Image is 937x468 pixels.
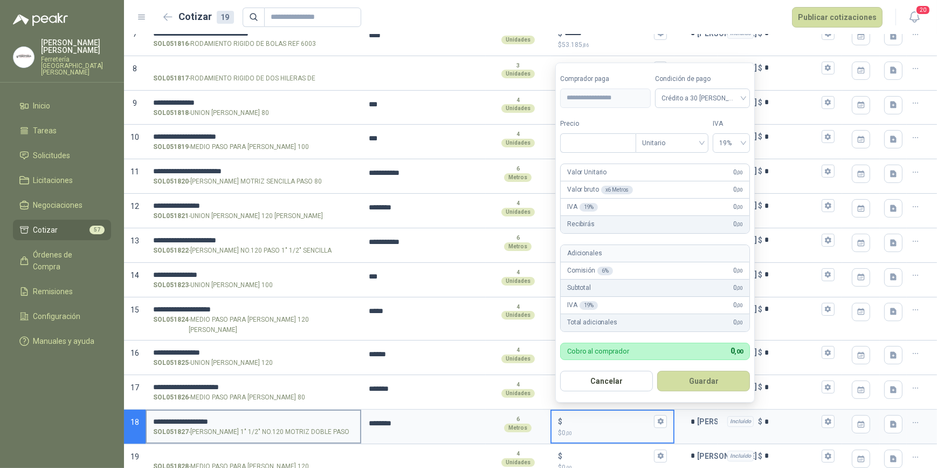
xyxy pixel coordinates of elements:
[153,142,189,152] strong: SOL051819
[516,415,520,424] p: 6
[655,74,750,84] label: Condición de pago
[130,383,139,392] span: 17
[567,266,613,276] p: Comisión
[33,224,58,236] span: Cotizar
[33,100,51,112] span: Inicio
[733,300,743,310] span: 0
[516,130,520,139] p: 4
[758,165,762,177] p: $
[654,450,667,463] button: $$0,00
[764,383,819,391] input: Incluido $
[130,306,139,314] span: 15
[13,245,111,277] a: Órdenes de Compra
[822,130,835,143] button: Incluido $
[153,315,189,335] strong: SOL051824
[727,451,754,462] div: Incluido
[130,167,139,176] span: 11
[153,73,315,84] p: - RODAMIENTO RIGIDO DE DOS HILERAS DE
[13,145,111,166] a: Solicitudes
[597,267,613,275] div: 6 %
[733,185,743,195] span: 0
[501,311,535,320] div: Unidades
[733,219,743,229] span: 0
[567,348,629,355] p: Cobro al comprador
[41,56,111,76] p: Ferretería [GEOGRAPHIC_DATA][PERSON_NAME]
[153,177,322,187] p: - [PERSON_NAME] MOTRIZ SENCILLA PASO 80
[764,64,819,72] input: Incluido $
[582,42,589,48] span: ,86
[758,200,762,212] p: $
[758,97,762,108] p: $
[657,371,750,391] button: Guardar
[516,346,520,355] p: 4
[758,234,762,246] p: $
[153,427,349,437] p: - [PERSON_NAME] 1" 1/2" NO.120 MOTRIZ DOBLE PASO
[562,429,572,437] span: 0
[13,47,34,67] img: Company Logo
[504,242,532,251] div: Metros
[567,300,598,310] p: IVA
[758,269,762,281] p: $
[130,418,139,426] span: 18
[33,125,57,137] span: Tareas
[13,281,111,302] a: Remisiones
[558,40,667,50] p: $
[764,98,819,106] input: Incluido $
[130,452,139,461] span: 19
[580,301,598,310] div: 19 %
[153,280,273,290] p: - UNION [PERSON_NAME] 100
[33,249,101,273] span: Órdenes de Compra
[737,285,743,291] span: ,00
[13,13,68,26] img: Logo peakr
[130,202,139,211] span: 12
[516,381,520,389] p: 4
[33,310,81,322] span: Configuración
[764,236,819,244] input: Incluido $
[501,355,535,363] div: Unidades
[501,139,535,147] div: Unidades
[516,234,520,242] p: 6
[764,418,819,426] input: Incluido $
[13,170,111,191] a: Licitaciones
[758,303,762,315] p: $
[516,62,520,70] p: 3
[822,346,835,359] button: Incluido $
[133,99,137,107] span: 9
[822,450,835,463] button: Incluido $
[558,428,667,438] p: $
[758,416,762,428] p: $
[764,349,819,357] input: Incluido $
[764,202,819,210] input: Incluido $
[737,268,743,274] span: ,00
[153,246,332,256] p: - [PERSON_NAME] NO.120 PASO 1" 1/2" SENCILLA
[153,202,354,210] input: SOL051821-UNION [PERSON_NAME] 120 [PERSON_NAME]
[501,36,535,44] div: Unidades
[792,7,883,28] button: Publicar cotizaciones
[130,349,139,357] span: 16
[501,389,535,398] div: Unidades
[153,64,354,72] input: SOL051817-RODAMIENTO RIGIDO DE DOS HILERAS DE
[33,199,83,211] span: Negociaciones
[601,186,633,194] div: x 6 Metros
[153,39,189,49] strong: SOL051816
[89,226,105,234] span: 57
[758,131,762,143] p: $
[822,62,835,74] button: Incluido $
[516,199,520,208] p: 4
[153,306,354,314] input: SOL051824-MEDIO PASO PARA [PERSON_NAME] 120 [PERSON_NAME]
[764,452,819,460] input: Incluido $
[764,167,819,175] input: Incluido $
[662,90,743,106] span: Crédito a 30 días
[153,177,189,187] strong: SOL051820
[516,303,520,311] p: 4
[153,108,269,118] p: - UNION [PERSON_NAME] 80
[697,57,761,79] p: [PERSON_NAME]
[501,104,535,113] div: Unidades
[822,165,835,178] button: Incluido $
[13,306,111,327] a: Configuración
[567,283,591,293] p: Subtotal
[733,317,743,328] span: 0
[654,415,667,428] button: $$0,00
[758,62,762,74] p: $
[733,283,743,293] span: 0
